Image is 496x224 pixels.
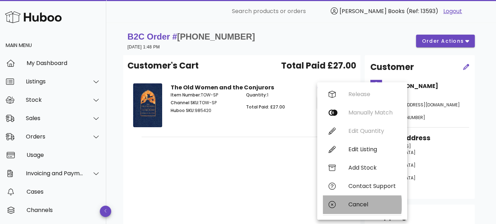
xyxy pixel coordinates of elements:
[370,133,469,143] h3: Shipping Address
[246,92,267,98] span: Quantity:
[26,96,84,103] div: Stock
[171,92,238,98] p: TOW-SP
[370,61,414,73] h2: Customer
[171,107,238,114] p: 985420
[27,152,101,158] div: Usage
[127,59,199,72] span: Customer's Cart
[177,32,255,41] span: [PHONE_NUMBER]
[171,100,199,106] span: Channel SKU:
[246,92,313,98] p: 1
[26,78,84,85] div: Listings
[348,201,396,208] div: Cancel
[171,107,195,113] span: Huboo SKU:
[127,45,160,49] small: [DATE] 1:48 PM
[5,10,62,25] img: Huboo Logo
[422,37,464,45] span: order actions
[281,59,356,72] span: Total Paid £27.00
[27,207,101,213] div: Channels
[340,7,405,15] span: [PERSON_NAME] Books
[27,60,101,66] div: My Dashboard
[348,164,396,171] div: Add Stock
[416,35,475,47] button: order actions
[388,82,469,90] h4: [PERSON_NAME]
[348,146,396,153] div: Edit Listing
[171,83,274,92] strong: The Old Women and the Conjurors
[27,188,101,195] div: Cases
[246,104,285,110] span: Total Paid: £27.00
[443,7,462,16] a: Logout
[171,100,238,106] p: TOW-SP
[171,92,201,98] span: Item Number:
[406,7,438,15] span: (Ref: 13593)
[388,102,460,108] span: [EMAIL_ADDRESS][DOMAIN_NAME]
[133,83,162,127] img: Product Image
[26,133,84,140] div: Orders
[348,183,396,189] div: Contact Support
[26,115,84,122] div: Sales
[127,32,255,41] strong: B2C Order #
[26,170,84,177] div: Invoicing and Payments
